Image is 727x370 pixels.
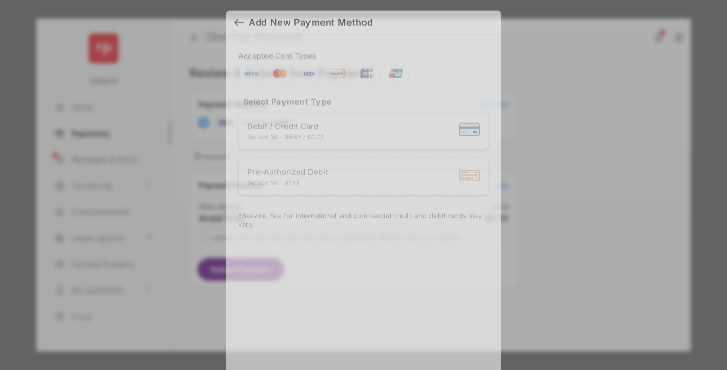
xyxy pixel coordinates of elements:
span: Accepted Card Types [238,51,320,60]
button: Savings Acct [314,323,382,351]
div: Add New Payment Method [249,17,373,29]
label: Account Type [238,308,489,318]
button: Checking Acct [239,323,314,351]
h4: Pre-Authorized Debit [238,52,317,61]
